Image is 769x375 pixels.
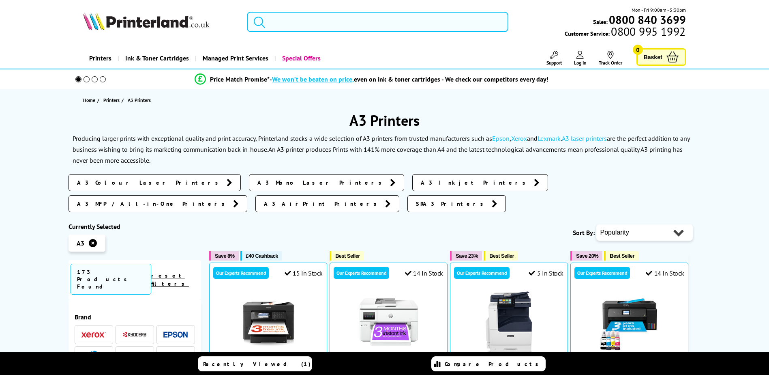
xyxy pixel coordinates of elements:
img: Printerland Logo [83,12,210,30]
span: A3 Mono Laser Printers [257,179,386,187]
span: Sales: [593,18,608,26]
a: A3 Inkjet Printers [412,174,548,191]
a: Epson [163,330,188,340]
div: 14 In Stock [405,269,443,277]
h1: A3 Printers [69,111,701,130]
span: Mon - Fri 9:00am - 5:30pm [632,6,686,14]
button: Save 8% [209,251,238,261]
a: Support [546,51,562,66]
a: Ink & Toner Cartridges [118,48,195,69]
p: An A3 printer produces Prints with 141% more coverage than A4 and the latest technological advanc... [73,145,683,164]
span: Best Seller [335,253,360,259]
a: Printers [103,96,122,104]
span: 0800 995 1992 [610,28,685,35]
span: A3 AirPrint Printers [264,200,381,208]
a: Printerland Logo [83,12,237,32]
span: Sort By: [573,228,595,237]
span: Ink & Toner Cartridges [125,48,189,69]
a: Printers [83,48,118,69]
div: 5 In Stock [529,269,563,277]
img: Epson EcoTank ET-15000 [599,291,660,352]
button: Best Seller [604,251,638,261]
a: A3 laser printers [562,134,607,142]
span: Save 8% [215,253,234,259]
b: 0800 840 3699 [609,12,686,27]
a: Canon [122,351,147,361]
a: Managed Print Services [195,48,274,69]
button: Save 23% [450,251,482,261]
span: £40 Cashback [246,253,278,259]
img: Xerox [81,332,106,338]
span: Compare Products [445,360,543,368]
a: A3 MFP / All-in-One Printers [69,195,247,212]
div: Currently Selected [69,222,201,231]
img: Kyocera [122,332,147,338]
a: Track Order [599,51,622,66]
a: reset filters [151,272,189,287]
div: Our Experts Recommend [574,267,630,279]
span: A3 [77,239,84,247]
div: Our Experts Recommend [334,267,389,279]
span: Basket [644,52,662,62]
img: HP [89,351,99,361]
img: Epson [163,332,188,338]
span: A3 Inkjet Printers [421,179,530,187]
a: Xerox [511,134,527,142]
a: Xerox VersaLink C7120DN [479,346,540,354]
p: Producing larger prints with exceptional quality and print accuracy, Printerland stocks a wide se... [73,134,690,153]
span: Customer Service: [565,28,685,37]
div: Brand [75,313,195,321]
a: HP OfficeJet Pro 9730e [358,346,419,354]
li: modal_Promise [64,72,679,86]
span: 0 [633,45,643,55]
img: Xerox VersaLink C7120DN [479,291,540,352]
a: Epson [492,134,510,142]
button: Best Seller [330,251,364,261]
span: Printers [103,96,120,104]
span: Best Seller [610,253,634,259]
a: Compare Products [431,356,546,371]
img: Epson WorkForce WF-7840DTWF [238,291,299,352]
a: HP [81,351,106,361]
span: Recently Viewed (1) [203,360,311,368]
a: Brother [163,351,188,361]
a: A3 Mono Laser Printers [249,174,404,191]
div: Our Experts Recommend [454,267,510,279]
span: A3 Printers [128,97,151,103]
span: Log In [574,60,587,66]
a: SRA3 Printers [407,195,506,212]
span: 173 Products Found [71,264,151,295]
a: Epson EcoTank ET-15000 [599,346,660,354]
button: Best Seller [484,251,518,261]
a: Basket 0 [636,48,686,66]
div: 15 In Stock [285,269,323,277]
a: A3 Colour Laser Printers [69,174,241,191]
span: Support [546,60,562,66]
a: A3 AirPrint Printers [255,195,399,212]
span: We won’t be beaten on price, [272,75,354,83]
span: Save 23% [456,253,478,259]
button: Save 20% [570,251,602,261]
a: Kyocera [122,330,147,340]
img: HP OfficeJet Pro 9730e [358,291,419,352]
span: A3 MFP / All-in-One Printers [77,200,229,208]
button: £40 Cashback [240,251,282,261]
div: Our Experts Recommend [213,267,269,279]
span: Price Match Promise* [210,75,270,83]
span: Best Seller [489,253,514,259]
div: - even on ink & toner cartridges - We check our competitors every day! [270,75,548,83]
span: A3 Colour Laser Printers [77,179,223,187]
a: Log In [574,51,587,66]
a: Xerox [81,330,106,340]
a: Home [83,96,97,104]
div: 14 In Stock [646,269,684,277]
span: Save 20% [576,253,598,259]
a: Epson WorkForce WF-7840DTWF [238,346,299,354]
a: Lexmark [538,134,561,142]
span: SRA3 Printers [416,200,488,208]
a: 0800 840 3699 [608,16,686,24]
a: Recently Viewed (1) [198,356,312,371]
a: Special Offers [274,48,327,69]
